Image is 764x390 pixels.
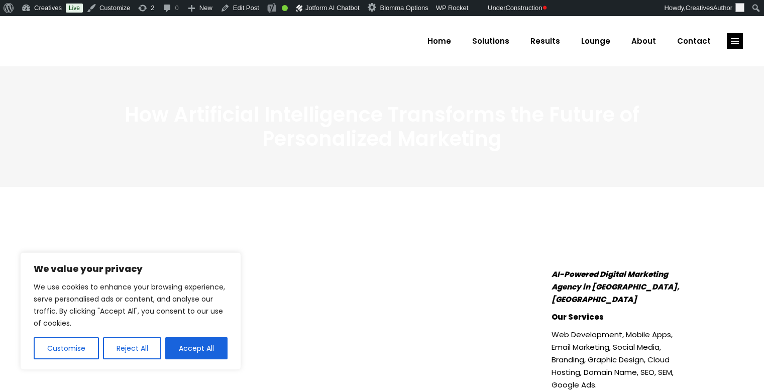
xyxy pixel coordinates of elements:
[520,28,571,54] a: Results
[34,263,228,275] p: We value your privacy
[735,3,744,12] img: Creatives | How Artificial Intelligence Transforms the Future of Personalized Marketing
[81,103,684,151] h3: How Artificial Intelligence Transforms the Future of Personalized Marketing
[21,26,123,57] img: Creatives
[552,222,684,263] img: Creatives | How Artificial Intelligence Transforms the Future of Personalized Marketing
[571,28,621,54] a: Lounge
[476,4,486,12] img: Creatives | How Artificial Intelligence Transforms the Future of Personalized Marketing
[103,337,162,359] button: Reject All
[677,28,711,54] span: Contact
[282,5,288,11] div: Good
[727,33,743,49] a: link
[552,269,680,305] em: AI-Powered Digital Marketing Agency in [GEOGRAPHIC_DATA], [GEOGRAPHIC_DATA]
[472,28,509,54] span: Solutions
[20,252,241,370] div: We value your privacy
[462,28,520,54] a: Solutions
[552,312,604,322] strong: Our Services
[66,4,83,13] a: Live
[417,28,462,54] a: Home
[165,337,228,359] button: Accept All
[686,4,732,12] span: CreativesAuthor
[667,28,721,54] a: Contact
[34,281,228,329] p: We use cookies to enhance your browsing experience, serve personalised ads or content, and analys...
[34,337,99,359] button: Customise
[530,28,560,54] span: Results
[621,28,667,54] a: About
[427,28,451,54] span: Home
[581,28,610,54] span: Lounge
[631,28,656,54] span: About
